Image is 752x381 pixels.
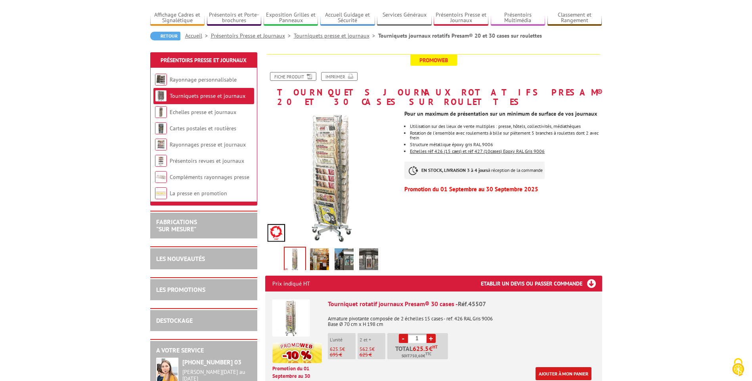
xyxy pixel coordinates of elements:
[170,190,227,197] a: La presse en promotion
[404,110,597,117] strong: Pour un maximum de présentation sur un minimum de surface de vos journaux
[156,347,251,354] h2: A votre service
[320,11,375,25] a: Accueil Guidage et Sécurité
[207,11,262,25] a: Présentoirs et Porte-brochures
[330,337,356,343] p: L'unité
[170,157,244,164] a: Présentoirs revues et journaux
[155,90,167,102] img: Tourniquets presse et journaux
[359,248,378,273] img: tourniquets_presse_journaux_rotatifs_45507_rotation360_5.jpg
[155,74,167,86] img: Rayonnage personnalisable
[404,187,602,192] p: Promotion du 01 Septembre au 30 Septembre 2025
[404,162,545,179] p: à réception de la commande
[185,32,211,39] a: Accueil
[155,106,167,118] img: Echelles presse et journaux
[328,311,595,327] p: Armature pivotante composée de 2 échelles 15 cases - ref. 426 RAL Gris 9006 Base Ø 70 cm x H 198 cm
[410,55,457,66] span: Promoweb
[272,276,310,291] p: Prix indiqué HT
[310,248,329,273] img: tourniquets_presse_journaux_rotatifs_45507_rotation360_3.jpg
[360,337,385,343] p: 2 et +
[211,32,294,39] a: Présentoirs Presse et Journaux
[458,300,486,308] span: Réf.45507
[410,131,602,140] li: Rotation de l'ensemble avec roulements à bille sur piètement 5 branches à roulettes dont 2 avec f...
[182,358,241,366] strong: [PHONE_NUMBER] 03
[378,32,542,40] li: Tourniquets journaux rotatifs Presam® 20 et 30 cases sur roulettes
[155,139,167,150] img: Rayonnages presse et journaux
[155,187,167,199] img: La presse en promotion
[427,334,436,343] a: +
[161,57,247,64] a: Présentoirs Presse et Journaux
[155,171,167,183] img: Compléments rayonnages presse
[724,354,752,381] button: Cookies (fenêtre modale)
[536,367,591,380] a: Ajouter à mon panier
[491,11,545,25] a: Présentoirs Multimédia
[330,347,356,352] p: €
[547,11,602,25] a: Classement et Rangement
[328,299,595,309] div: Tourniquet rotatif journaux Presam® 30 cases -
[285,248,305,272] img: tourniquets_presse_journaux_rotatifs_45507_rotation360.jpg
[330,352,356,358] p: 695 €
[410,142,602,147] li: Structure métallique époxy gris RAL 9006
[410,148,545,154] u: Echelles réf 426 (15 caes) et réf 427 (10cases) Epoxy RAL Gris 9006
[264,11,318,25] a: Exposition Grilles et Panneaux
[377,11,432,25] a: Services Généraux
[429,345,432,352] span: €
[270,72,316,81] a: Fiche produit
[413,345,429,352] span: 625.5
[728,357,748,377] img: Cookies (fenêtre modale)
[360,347,385,352] p: €
[421,167,488,173] strong: EN STOCK, LIVRAISON 3 à 4 jours
[402,353,431,359] span: Soit €
[434,11,488,25] a: Présentoirs Presse et Journaux
[156,255,205,263] a: LES NOUVEAUTÉS
[481,276,602,291] h3: Etablir un devis ou passer commande
[170,92,245,99] a: Tourniquets presse et journaux
[272,343,322,363] img: promotion
[155,155,167,167] img: Présentoirs revues et journaux
[335,248,354,273] img: tourniquets_presse_journaux_rotatifs_45507_rotation360_4.jpg
[150,11,205,25] a: Affichage Cadres et Signalétique
[272,299,310,337] img: Tourniquet rotatif journaux Presam® 30 cases
[360,346,372,352] span: 562.5
[360,352,385,358] p: 625 €
[410,353,423,359] span: 750,60
[432,344,438,350] sup: HT
[294,32,378,39] a: Tourniquets presse et journaux
[150,32,180,40] a: Retour
[170,173,249,181] a: Compléments rayonnages presse
[170,125,236,132] a: Cartes postales et routières
[389,345,448,359] p: Total
[170,109,236,116] a: Echelles presse et journaux
[410,124,602,129] li: Utilisation sur des lieux de vente multiples : presse, hôtels, collectivités, médiathèques
[156,316,193,324] a: DESTOCKAGE
[156,218,197,233] a: FABRICATIONS"Sur Mesure"
[170,141,246,148] a: Rayonnages presse et journaux
[425,352,431,356] sup: TTC
[156,286,205,293] a: LES PROMOTIONS
[330,346,342,352] span: 625.5
[155,122,167,134] img: Cartes postales et routières
[321,72,358,81] a: Imprimer
[265,110,399,244] img: tourniquets_presse_journaux_rotatifs_45507_rotation360.jpg
[399,334,408,343] a: -
[170,76,237,83] a: Rayonnage personnalisable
